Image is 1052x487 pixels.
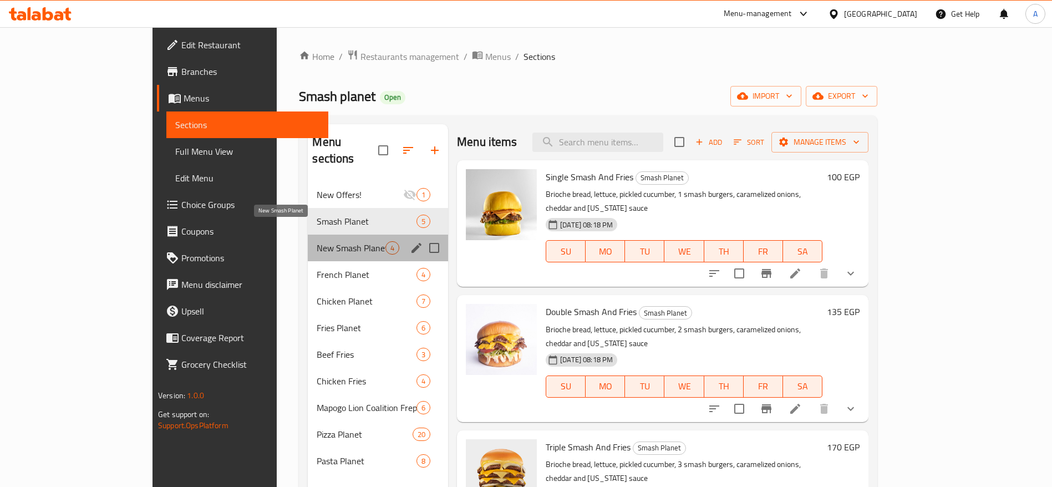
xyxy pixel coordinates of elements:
h2: Menu items [457,134,517,150]
span: Branches [181,65,319,78]
div: items [416,188,430,201]
span: Upsell [181,305,319,318]
span: 8 [417,456,430,466]
button: WE [664,376,704,398]
button: sort-choices [701,395,728,422]
div: Pizza Planet20 [308,421,448,448]
span: 6 [417,403,430,413]
span: WE [669,378,699,394]
div: Chicken Planet7 [308,288,448,314]
span: export [815,89,868,103]
div: Menu-management [724,7,792,21]
span: 1 [417,190,430,200]
span: 4 [417,270,430,280]
div: items [385,241,399,255]
span: Sections [524,50,555,63]
span: Version: [158,388,185,403]
button: SU [546,376,586,398]
span: Open [380,93,405,102]
span: import [739,89,792,103]
p: Brioche bread, lettuce, pickled cucumber, 1 smash burgers, caramelized onions, cheddar and [US_ST... [546,187,822,215]
h2: Menu sections [312,134,378,167]
button: MO [586,376,625,398]
div: New Offers! [317,188,403,201]
span: Double Smash And Fries [546,303,637,320]
span: 20 [413,429,430,440]
input: search [532,133,663,152]
span: MO [590,243,621,260]
button: export [806,86,877,106]
a: Upsell [157,298,328,324]
span: Select to update [728,262,751,285]
div: Beef Fries [317,348,416,361]
span: FR [748,378,779,394]
button: Add section [421,137,448,164]
svg: Inactive section [403,188,416,201]
span: Smash planet [299,84,375,109]
span: TH [709,243,739,260]
span: Grocery Checklist [181,358,319,371]
img: Double Smash And Fries [466,304,537,375]
a: Branches [157,58,328,85]
a: Full Menu View [166,138,328,165]
li: / [464,50,467,63]
span: Smash Planet [636,171,688,184]
div: items [416,295,430,308]
span: Menu disclaimer [181,278,319,291]
span: [DATE] 08:18 PM [556,354,617,365]
span: Coupons [181,225,319,238]
button: import [730,86,801,106]
span: 5 [417,216,430,227]
a: Grocery Checklist [157,351,328,378]
a: Menus [472,49,511,64]
span: Sort items [726,134,771,151]
a: Sections [166,111,328,138]
span: TH [709,378,739,394]
button: Add [691,134,726,151]
button: sort-choices [701,260,728,287]
button: TU [625,240,664,262]
span: Sections [175,118,319,131]
span: Chicken Fries [317,374,416,388]
span: Manage items [780,135,860,149]
span: SA [787,243,818,260]
span: Add item [691,134,726,151]
span: A [1033,8,1038,20]
button: SA [783,240,822,262]
a: Coupons [157,218,328,245]
a: Support.OpsPlatform [158,418,228,433]
span: French Planet [317,268,416,281]
span: 6 [417,323,430,333]
div: Fries Planet [317,321,416,334]
button: SA [783,376,822,398]
p: Brioche bread, lettuce, pickled cucumber, 2 smash burgers, caramelized onions, cheddar and [US_ST... [546,323,822,351]
div: items [416,374,430,388]
span: TU [629,243,660,260]
span: Choice Groups [181,198,319,211]
button: WE [664,240,704,262]
span: Mapogo Lion Coalition Frepe [317,401,416,414]
span: Edit Menu [175,171,319,185]
a: Edit menu item [789,267,802,280]
span: Menus [184,92,319,105]
span: TU [629,378,660,394]
button: Manage items [771,132,868,153]
span: Chicken Planet [317,295,416,308]
span: 7 [417,296,430,307]
span: Edit Restaurant [181,38,319,52]
span: Pizza Planet [317,428,412,441]
a: Menus [157,85,328,111]
div: Mapogo Lion Coalition Frepe6 [308,394,448,421]
span: 4 [386,243,399,253]
a: Choice Groups [157,191,328,218]
div: Smash Planet5 [308,208,448,235]
span: 1.0.0 [187,388,204,403]
span: New Smash Planet [317,241,385,255]
div: New Offers!1 [308,181,448,208]
button: show more [837,395,864,422]
div: Pasta Planet [317,454,416,468]
div: Open [380,91,405,104]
